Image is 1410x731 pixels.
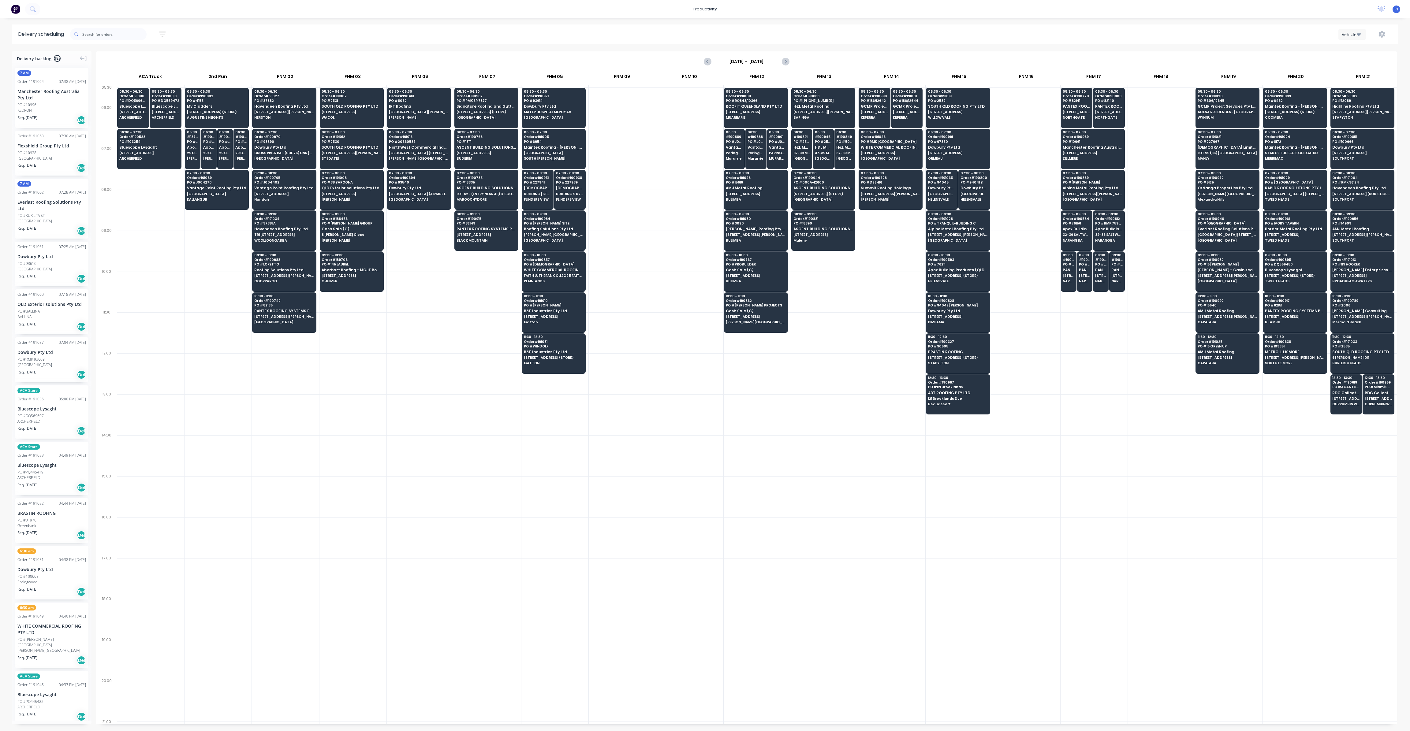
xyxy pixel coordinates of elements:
[254,145,314,149] span: Dowbury Pty Ltd
[524,90,583,93] span: 05:30 - 06:30
[928,90,987,93] span: 05:30 - 06:30
[893,90,920,93] span: 05:30 - 06:30
[96,104,117,145] div: 06:00
[96,145,117,186] div: 07:00
[322,157,381,160] span: ST [DATE]
[861,171,920,175] span: 07:30 - 08:30
[726,157,743,160] span: Murarrie
[1265,90,1324,93] span: 05:30 - 06:30
[1265,145,1324,149] span: Maintek Roofing - [PERSON_NAME]
[119,116,147,119] span: ARCHERFIELD
[187,171,246,175] span: 07:30 - 08:30
[861,99,888,102] span: PO # 186/12642
[793,171,853,175] span: 07:30 - 08:30
[389,99,448,102] span: PO # 8062
[254,99,314,102] span: PO # 37382
[726,116,785,119] span: MUARRARIE
[861,90,888,93] span: 05:30 - 06:30
[524,94,583,98] span: Order # 190971
[1198,140,1257,143] span: PO # 227967
[219,135,230,139] span: # 190117
[254,151,314,155] span: CROSS RIVER RAIL (UHF 26) CNR [PERSON_NAME] & [PERSON_NAME] ST
[1262,71,1329,85] div: FNM 20
[524,110,583,114] span: MATER HOSPITAL MERCY AV
[219,151,230,155] span: 29 CORYMBIA PL (STORE)
[726,130,743,134] span: 06:30
[1332,94,1392,98] span: Order # 191002
[748,140,764,143] span: PO # J004467
[861,104,888,108] span: GCMR Project Services Pty Ltd
[219,130,230,134] span: 06:30
[726,90,785,93] span: 05:30 - 06:30
[1265,130,1324,134] span: 06:30 - 07:30
[1342,31,1360,38] div: Vehicle
[203,157,214,160] span: [PERSON_NAME]
[793,104,853,108] span: H&L Metal Roofing
[961,171,988,175] span: 07:30 - 08:30
[17,143,86,149] div: Flexshield Group Pty Ltd
[54,55,61,62] span: 183
[119,104,147,108] span: Bluescope Lysaght
[726,151,743,155] span: Paringa Rd
[1265,151,1324,155] span: STAR OF THE SEA 16 GHILGAI RD
[748,157,764,160] span: Murarrie
[861,130,920,134] span: 06:30 - 07:30
[219,157,230,160] span: [PERSON_NAME]
[254,104,314,108] span: Havendeen Roofing Pty Ltd
[588,71,655,85] div: FNM 09
[1265,99,1324,102] span: PO # 6462
[457,90,516,93] span: 05:30 - 06:30
[322,110,381,114] span: [STREET_ADDRESS]
[457,157,516,160] span: BUDERIM
[861,151,920,155] span: [STREET_ADDRESS]
[254,140,314,143] span: PO # 93890
[77,116,86,125] div: Del
[769,130,786,134] span: 06:30
[524,140,583,143] span: PO # 6954
[1095,90,1123,93] span: 05:30 - 06:30
[769,157,786,160] span: MURARRIE
[457,104,516,108] span: Signature Roofing and Guttering - DJW Constructions Pty Ltd
[861,94,888,98] span: Order # 190998
[1198,171,1257,175] span: 07:30 - 08:30
[928,110,987,114] span: [STREET_ADDRESS]
[656,71,723,85] div: FNM 10
[928,157,987,160] span: ORMEAU
[928,145,987,149] span: Dowbury Pty Ltd
[793,116,853,119] span: BARINGA
[454,71,521,85] div: FNM 07
[928,116,987,119] span: WILLOW VALE
[793,99,853,102] span: PO # [PHONE_NUMBER]
[1265,135,1324,139] span: Order # 191024
[726,140,743,143] span: PO # J004466
[793,135,810,139] span: # 190891
[925,71,992,85] div: FNM 15
[836,130,853,134] span: 06:30
[187,140,198,143] span: PO # 20041
[457,135,516,139] span: Order # 190763
[1095,94,1123,98] span: Order # 190808
[928,130,987,134] span: 06:30 - 07:30
[17,108,86,113] div: KEDRON
[1063,99,1090,102] span: PO # 82141
[254,94,314,98] span: Order # 191027
[119,94,147,98] span: Order # 191036
[1265,157,1324,160] span: MERRIMAC
[861,116,888,119] span: KEPERRA
[793,140,810,143] span: PO # 25-578HC-4A
[793,110,853,114] span: [STREET_ADDRESS][PERSON_NAME] (STORE)
[457,171,516,175] span: 07:30 - 08:30
[187,157,198,160] span: [PERSON_NAME]
[187,110,246,114] span: [STREET_ADDRESS] (STORE)
[152,90,179,93] span: 05:30 - 06:30
[457,130,516,134] span: 06:30 - 07:30
[769,145,786,149] span: Vantage Point Roofing Pty Ltd
[457,151,516,155] span: [STREET_ADDRESS]
[1198,145,1257,149] span: [DEMOGRAPHIC_DATA] Limited T/as Joii Roofing
[1265,104,1324,108] span: Maintek Roofing - [PERSON_NAME]
[117,71,184,85] div: ACA Truck
[389,94,448,98] span: Order # 190461
[389,145,448,149] span: NorthWest Commercial Industries (QLD) P/L
[524,145,583,149] span: Maintek Roofing - [PERSON_NAME]
[152,104,179,108] span: Bluescope Lysaght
